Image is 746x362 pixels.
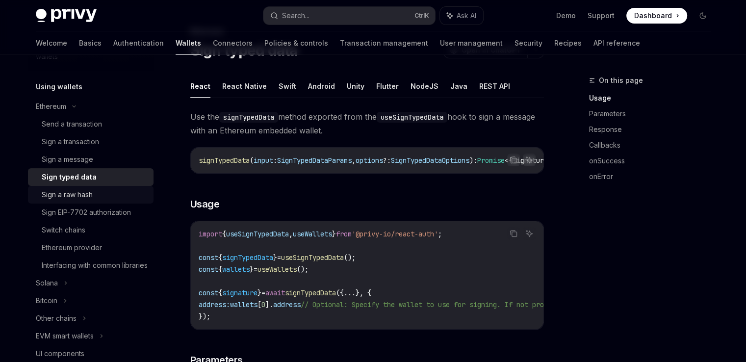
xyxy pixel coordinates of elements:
a: Sign EIP-7702 authorization [28,204,154,221]
a: Recipes [554,31,582,55]
span: wallets [230,300,257,309]
span: Usage [190,197,220,211]
div: Bitcoin [36,295,57,307]
span: { [222,230,226,238]
div: Sign a transaction [42,136,99,148]
a: Welcome [36,31,67,55]
div: EVM smart wallets [36,330,94,342]
div: Ethereum [36,101,66,112]
button: React [190,75,210,98]
span: wallets [222,265,250,274]
div: Solana [36,277,58,289]
div: Sign EIP-7702 authorization [42,207,131,218]
span: ( [250,156,254,165]
span: SignTypedDataOptions [391,156,469,165]
a: Policies & controls [264,31,328,55]
div: Sign a raw hash [42,189,93,201]
span: : [273,156,277,165]
span: { [218,253,222,262]
span: Dashboard [634,11,672,21]
a: Sign typed data [28,168,154,186]
a: Usage [589,90,719,106]
button: REST API [479,75,510,98]
a: Ethereum provider [28,239,154,257]
span: { [218,288,222,297]
a: Demo [556,11,576,21]
div: Send a transaction [42,118,102,130]
span: useWallets [293,230,332,238]
span: signTypedData [285,288,336,297]
a: onSuccess [589,153,719,169]
span: options [356,156,383,165]
span: [ [257,300,261,309]
button: Search...CtrlK [263,7,435,25]
button: Ask AI [440,7,483,25]
button: Flutter [376,75,399,98]
button: Unity [347,75,364,98]
span: input [254,156,273,165]
span: (); [297,265,309,274]
span: } [273,253,277,262]
div: Search... [282,10,309,22]
code: signTypedData [219,112,278,123]
div: Ethereum provider [42,242,102,254]
a: API reference [593,31,640,55]
button: Copy the contents from the code block [507,154,520,166]
span: address [273,300,301,309]
span: '@privy-io/react-auth' [352,230,438,238]
a: Sign a raw hash [28,186,154,204]
span: 0 [261,300,265,309]
div: Sign typed data [42,171,97,183]
span: useWallets [257,265,297,274]
span: ): [469,156,477,165]
span: On this page [599,75,643,86]
span: useSignTypedData [226,230,289,238]
span: Ctrl K [414,12,429,20]
span: = [277,253,281,262]
span: , [352,156,356,165]
a: Basics [79,31,102,55]
span: from [336,230,352,238]
span: }, { [356,288,371,297]
button: Ask AI [523,227,536,240]
span: = [254,265,257,274]
a: Support [588,11,615,21]
a: Authentication [113,31,164,55]
a: Sign a message [28,151,154,168]
span: const [199,265,218,274]
img: dark logo [36,9,97,23]
a: onError [589,169,719,184]
div: Other chains [36,312,77,324]
a: Send a transaction [28,115,154,133]
span: } [250,265,254,274]
span: signTypedData [199,156,250,165]
span: await [265,288,285,297]
a: Connectors [213,31,253,55]
span: Promise [477,156,505,165]
a: Wallets [176,31,201,55]
div: Interfacing with common libraries [42,259,148,271]
button: Android [308,75,335,98]
a: Parameters [589,106,719,122]
a: User management [440,31,503,55]
div: Sign a message [42,154,93,165]
span: < [505,156,509,165]
a: Transaction management [340,31,428,55]
button: NodeJS [411,75,438,98]
button: React Native [222,75,267,98]
a: Callbacks [589,137,719,153]
span: ; [438,230,442,238]
span: }); [199,312,210,321]
span: ... [344,288,356,297]
span: useSignTypedData [281,253,344,262]
code: useSignTypedData [377,112,447,123]
span: = [261,288,265,297]
button: Java [450,75,467,98]
span: import [199,230,222,238]
button: Copy the contents from the code block [507,227,520,240]
span: ?: [383,156,391,165]
a: Sign a transaction [28,133,154,151]
a: Response [589,122,719,137]
button: Swift [279,75,296,98]
span: // Optional: Specify the wallet to use for signing. If not provided, the first wallet will be used. [301,300,689,309]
